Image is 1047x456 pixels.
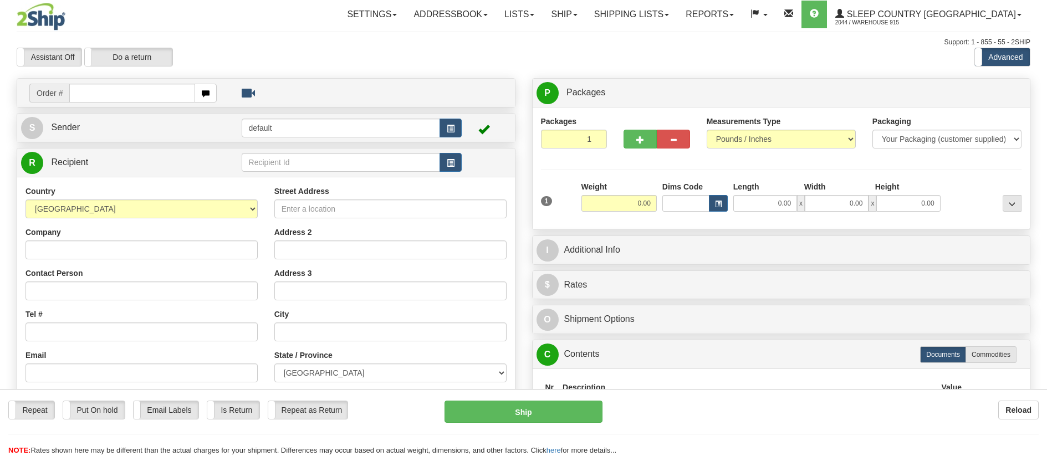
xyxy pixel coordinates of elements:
[25,186,55,197] label: Country
[966,346,1017,363] label: Commodities
[875,181,900,192] label: Height
[975,48,1030,66] label: Advanced
[274,309,289,320] label: City
[537,82,559,104] span: P
[537,239,559,262] span: I
[537,239,1026,262] a: IAdditional Info
[537,274,559,296] span: $
[405,1,496,28] a: Addressbook
[537,343,1026,366] a: CContents
[586,1,677,28] a: Shipping lists
[677,1,742,28] a: Reports
[537,81,1026,104] a: P Packages
[25,309,43,320] label: Tel #
[541,116,577,127] label: Packages
[558,377,937,398] th: Description
[541,196,553,206] span: 1
[8,446,30,454] span: NOTE:
[268,401,348,419] label: Repeat as Return
[707,116,781,127] label: Measurements Type
[869,195,876,212] span: x
[21,152,43,174] span: R
[242,153,441,172] input: Recipient Id
[274,186,329,197] label: Street Address
[17,48,81,66] label: Assistant Off
[541,377,559,398] th: Nr
[29,84,69,103] span: Order #
[1005,406,1031,414] b: Reload
[581,181,607,192] label: Weight
[797,195,805,212] span: x
[537,309,559,331] span: O
[21,151,217,174] a: R Recipient
[920,346,966,363] label: Documents
[537,344,559,366] span: C
[63,401,125,419] label: Put On hold
[51,157,88,167] span: Recipient
[566,88,605,97] span: Packages
[537,308,1026,331] a: OShipment Options
[804,181,826,192] label: Width
[274,199,507,218] input: Enter a location
[274,268,312,279] label: Address 3
[662,181,703,192] label: Dims Code
[827,1,1030,28] a: Sleep Country [GEOGRAPHIC_DATA] 2044 / Warehouse 915
[537,274,1026,296] a: $Rates
[1022,171,1046,284] iframe: chat widget
[17,38,1030,47] div: Support: 1 - 855 - 55 - 2SHIP
[134,401,198,419] label: Email Labels
[207,401,259,419] label: Is Return
[25,350,46,361] label: Email
[25,227,61,238] label: Company
[445,401,602,423] button: Ship
[274,350,333,361] label: State / Province
[21,117,43,139] span: S
[17,3,65,30] img: logo2044.jpg
[242,119,441,137] input: Sender Id
[733,181,759,192] label: Length
[1003,195,1022,212] div: ...
[998,401,1039,419] button: Reload
[339,1,405,28] a: Settings
[872,116,911,127] label: Packaging
[9,401,54,419] label: Repeat
[835,17,918,28] span: 2044 / Warehouse 915
[85,48,172,66] label: Do a return
[25,268,83,279] label: Contact Person
[547,446,561,454] a: here
[496,1,543,28] a: Lists
[937,377,966,398] th: Value
[543,1,585,28] a: Ship
[844,9,1016,19] span: Sleep Country [GEOGRAPHIC_DATA]
[274,227,312,238] label: Address 2
[21,116,242,139] a: S Sender
[51,122,80,132] span: Sender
